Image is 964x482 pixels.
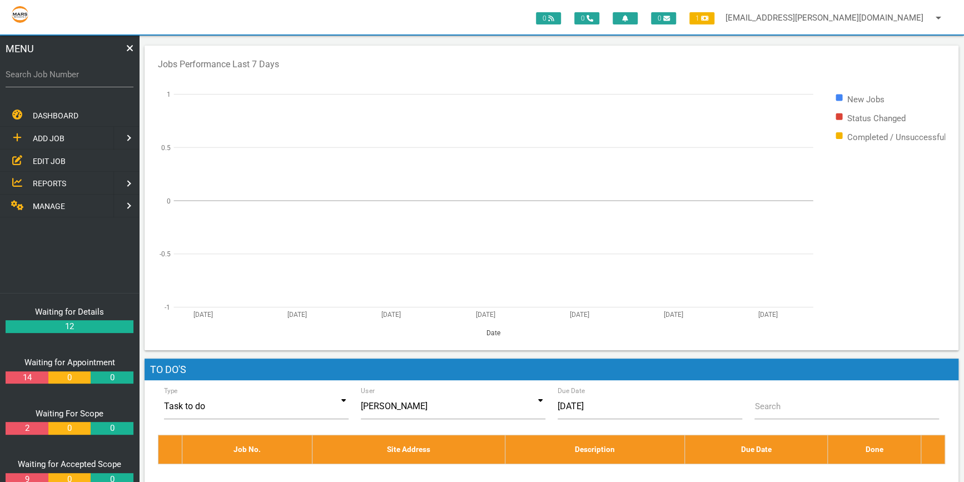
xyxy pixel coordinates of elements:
[476,311,495,319] text: [DATE]
[35,307,104,317] a: Waiting for Details
[91,371,133,384] a: 0
[48,371,91,384] a: 0
[167,197,171,205] text: 0
[158,59,279,69] text: Jobs Performance Last 7 Days
[33,134,64,143] span: ADD JOB
[361,386,375,396] label: User
[33,202,65,211] span: MANAGE
[381,311,401,319] text: [DATE]
[312,435,505,464] th: Site Address
[24,357,115,367] a: Waiting for Appointment
[505,435,685,464] th: Description
[33,156,66,165] span: EDIT JOB
[287,311,307,319] text: [DATE]
[11,6,29,23] img: s3file
[754,400,780,413] label: Search
[664,311,683,319] text: [DATE]
[847,132,946,142] text: Completed / Unsuccessful
[6,68,133,81] label: Search Job Number
[6,422,48,435] a: 2
[689,12,714,24] span: 1
[828,435,921,464] th: Done
[33,179,66,188] span: REPORTS
[164,386,178,396] label: Type
[558,386,585,396] label: Due Date
[6,371,48,384] a: 14
[165,304,170,311] text: -1
[685,435,828,464] th: Due Date
[145,359,958,381] h1: To Do's
[33,111,78,120] span: DASHBOARD
[6,320,133,333] a: 12
[6,41,34,56] span: MENU
[847,95,884,105] text: New Jobs
[18,459,121,469] a: Waiting for Accepted Scope
[536,12,561,24] span: 0
[182,435,312,464] th: Job No.
[48,422,91,435] a: 0
[570,311,589,319] text: [DATE]
[167,91,171,98] text: 1
[91,422,133,435] a: 0
[847,113,905,123] text: Status Changed
[36,409,103,419] a: Waiting For Scope
[193,311,213,319] text: [DATE]
[758,311,778,319] text: [DATE]
[574,12,599,24] span: 0
[486,329,500,336] text: Date
[651,12,676,24] span: 0
[161,143,171,151] text: 0.5
[160,250,171,258] text: -0.5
